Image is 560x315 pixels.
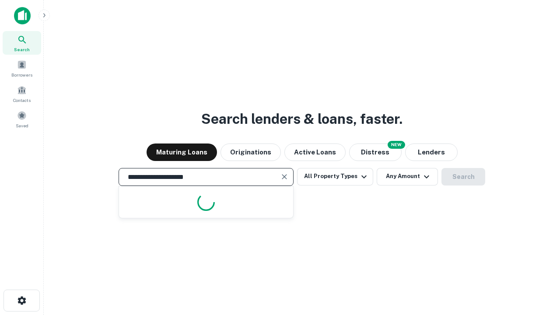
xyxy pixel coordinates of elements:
button: Originations [220,143,281,161]
button: Maturing Loans [147,143,217,161]
button: All Property Types [297,168,373,185]
a: Search [3,31,41,55]
iframe: Chat Widget [516,245,560,287]
span: Borrowers [11,71,32,78]
a: Saved [3,107,41,131]
button: Clear [278,171,290,183]
span: Saved [16,122,28,129]
button: Lenders [405,143,458,161]
h3: Search lenders & loans, faster. [201,108,402,129]
span: Search [14,46,30,53]
a: Contacts [3,82,41,105]
button: Active Loans [284,143,346,161]
button: Any Amount [377,168,438,185]
button: Search distressed loans with lien and other non-mortgage details. [349,143,402,161]
span: Contacts [13,97,31,104]
div: NEW [388,141,405,149]
a: Borrowers [3,56,41,80]
img: capitalize-icon.png [14,7,31,24]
